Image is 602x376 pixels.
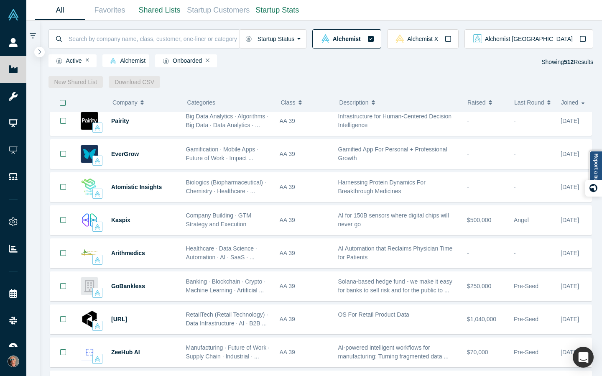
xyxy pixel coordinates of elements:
[280,239,329,268] div: AA 39
[473,34,482,43] img: alchemist_aj Vault Logo
[561,316,579,322] span: [DATE]
[94,323,100,329] img: alchemist Vault Logo
[111,118,129,124] a: Pairity
[541,59,593,65] span: Showing Results
[50,239,76,268] button: Bookmark
[206,57,209,63] button: Remove Filter
[186,113,269,128] span: Big Data Analytics · Algorithms · Big Data · Data Analytics · ...
[514,151,516,157] span: -
[50,272,76,301] button: Bookmark
[467,94,486,111] span: Raised
[94,224,100,230] img: alchemist Vault Logo
[338,179,426,194] span: Harnessing Protein Dynamics For Breakthrough Medicines
[186,146,259,161] span: Gamification · Mobile Apps · Future of Work · Impact ...
[81,244,98,262] img: Arithmedics's Logo
[280,338,329,367] div: AA 39
[589,151,602,189] a: Report a bug!
[395,34,404,43] img: alchemistx Vault Logo
[514,217,529,223] span: Angel
[321,34,330,43] img: alchemist Vault Logo
[50,173,76,202] button: Bookmark
[68,29,240,49] input: Search by company name, class, customer, one-liner or category
[186,311,268,327] span: RetailTech (Retail Technology) · Data Infrastructure · AI · B2B ...
[81,112,98,130] img: Pairity's Logo
[464,29,593,49] button: alchemist_aj Vault LogoAlchemist [GEOGRAPHIC_DATA]
[387,29,459,49] button: alchemistx Vault LogoAlchemist X
[94,290,100,296] img: alchemist Vault Logo
[112,94,138,111] span: Company
[564,59,574,65] strong: 512
[48,76,103,88] button: New Shared List
[110,58,116,64] img: alchemist Vault Logo
[81,310,98,328] img: Atronous.ai's Logo
[514,118,516,124] span: -
[514,283,538,289] span: Pre-Seed
[240,29,307,49] button: Startup Status
[94,257,100,263] img: alchemist Vault Logo
[561,184,579,190] span: [DATE]
[280,140,329,169] div: AA 39
[50,206,76,235] button: Bookmark
[81,277,98,295] img: GoBankless's Logo
[186,212,251,228] span: Company Building · GTM Strategy and Execution
[186,278,266,294] span: Banking · Blockchain · Crypto · Machine Learning · Artificial ...
[35,0,85,20] a: All
[561,217,579,223] span: [DATE]
[561,118,579,124] span: [DATE]
[163,58,169,64] img: Startup status
[159,58,202,64] span: Onboarded
[112,94,174,111] button: Company
[186,245,257,261] span: Healthcare · Data Science · Automation · AI · SaaS · ...
[111,250,145,256] a: Arithmedics
[338,245,453,261] span: AI Automation that Reclaims Physician Time for Patients
[280,305,329,334] div: AA 39
[135,0,184,20] a: Shared Lists
[50,338,76,367] button: Bookmark
[106,58,145,64] span: Alchemist
[514,94,552,111] button: Last Round
[111,184,162,190] a: Atomistic Insights
[94,158,100,164] img: alchemist Vault Logo
[514,349,538,356] span: Pre-Seed
[281,94,295,111] span: Class
[467,184,469,190] span: -
[280,107,329,136] div: AA 39
[407,36,438,42] span: Alchemist X
[245,36,252,42] img: Startup status
[338,212,449,228] span: AI for 150B sensors where digital chips will never go
[52,58,82,64] span: Active
[280,206,329,235] div: AA 39
[338,311,409,318] span: OS For Retail Product Data
[312,29,381,49] button: alchemist Vault LogoAlchemist
[8,356,19,367] img: Laurent Rains's Account
[50,305,76,334] button: Bookmark
[111,217,130,223] a: Kaspix
[56,58,62,64] img: Startup status
[338,146,447,161] span: Gamified App For Personal + Professional Growth
[94,125,100,130] img: alchemist Vault Logo
[561,349,579,356] span: [DATE]
[111,151,139,157] a: EverGrow
[111,316,127,322] a: [URL]
[111,283,145,289] a: GoBankless
[94,356,100,362] img: alchemist Vault Logo
[467,151,469,157] span: -
[514,184,516,190] span: -
[253,0,302,20] a: Startup Stats
[8,9,19,20] img: Alchemist Vault Logo
[280,173,329,202] div: AA 39
[467,94,505,111] button: Raised
[111,349,140,356] a: ZeeHub AI
[50,140,76,169] button: Bookmark
[187,99,215,106] span: Categories
[81,343,98,361] img: ZeeHub AI's Logo
[50,107,76,136] button: Bookmark
[85,0,135,20] a: Favorites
